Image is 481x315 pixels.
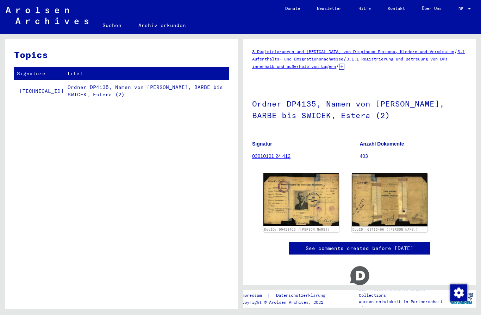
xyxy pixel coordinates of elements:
[14,67,64,80] th: Signature
[448,290,475,307] img: yv_logo.png
[239,292,334,299] div: |
[343,56,346,62] span: /
[359,286,447,298] p: Die Arolsen Archives Online-Collections
[252,153,291,159] a: 03010101 24 412
[264,227,330,231] a: DocID: 69413466 ([PERSON_NAME])
[360,141,404,147] b: Anzahl Dokumente
[252,88,467,130] h1: Ordner DP4135, Namen von [PERSON_NAME], BARBE bis SWICEK, Estera (2)
[14,48,229,62] h3: Topics
[336,63,339,69] span: /
[94,17,130,34] a: Suchen
[352,173,427,227] img: 002.jpg
[450,284,467,301] div: Zustimmung ändern
[64,67,229,80] th: Titel
[239,292,267,299] a: Impressum
[252,56,448,69] a: 3.1.1 Registrierung und Betreuung von DPs innerhalb und außerhalb von Lagern
[263,173,339,226] img: 001.jpg
[359,298,447,311] p: wurden entwickelt in Partnerschaft mit
[450,284,467,301] img: Zustimmung ändern
[130,17,194,34] a: Archiv erkunden
[306,245,413,252] a: See comments created before [DATE]
[458,6,466,11] span: DE
[454,48,457,54] span: /
[270,292,334,299] a: Datenschutzerklärung
[252,141,272,147] b: Signatur
[352,227,418,231] a: DocID: 69413466 ([PERSON_NAME])
[14,80,64,102] td: [TECHNICAL_ID]
[252,49,454,54] a: 3 Registrierungen und [MEDICAL_DATA] von Displaced Persons, Kindern und Vermissten
[6,7,88,24] img: Arolsen_neg.svg
[64,80,229,102] td: Ordner DP4135, Namen von [PERSON_NAME], BARBE bis SWICEK, Estera (2)
[360,153,467,160] p: 403
[239,299,334,306] p: Copyright © Arolsen Archives, 2021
